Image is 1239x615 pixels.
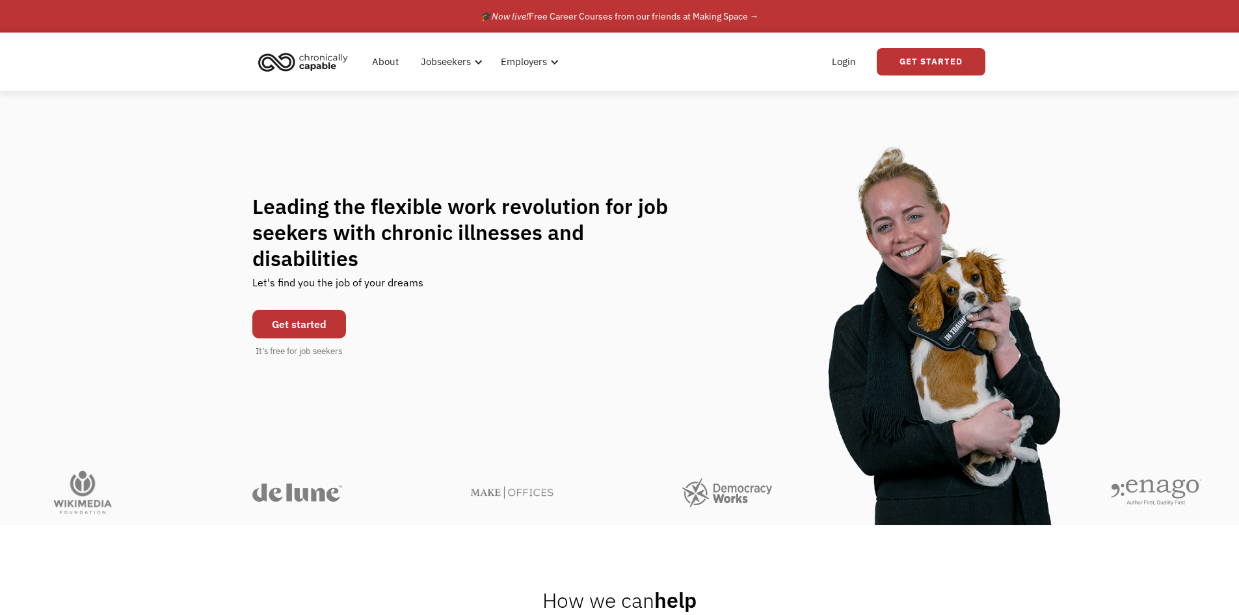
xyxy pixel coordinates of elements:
a: About [364,41,406,83]
div: 🎓 Free Career Courses from our friends at Making Space → [481,8,759,24]
div: Employers [501,54,547,70]
div: Jobseekers [413,41,486,83]
em: Now live! [492,10,529,22]
img: Chronically Capable logo [254,48,352,76]
h1: Leading the flexible work revolution for job seekers with chronic illnesses and disabilities [252,193,693,271]
div: Jobseekers [421,54,471,70]
a: Get Started [877,48,985,75]
div: Let's find you the job of your dreams [252,271,423,303]
h2: help [542,587,697,613]
span: How we can [542,586,654,614]
a: home [254,48,358,76]
div: Employers [493,41,563,83]
div: It's free for job seekers [256,345,342,358]
a: Login [824,41,864,83]
a: Get started [252,310,346,338]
